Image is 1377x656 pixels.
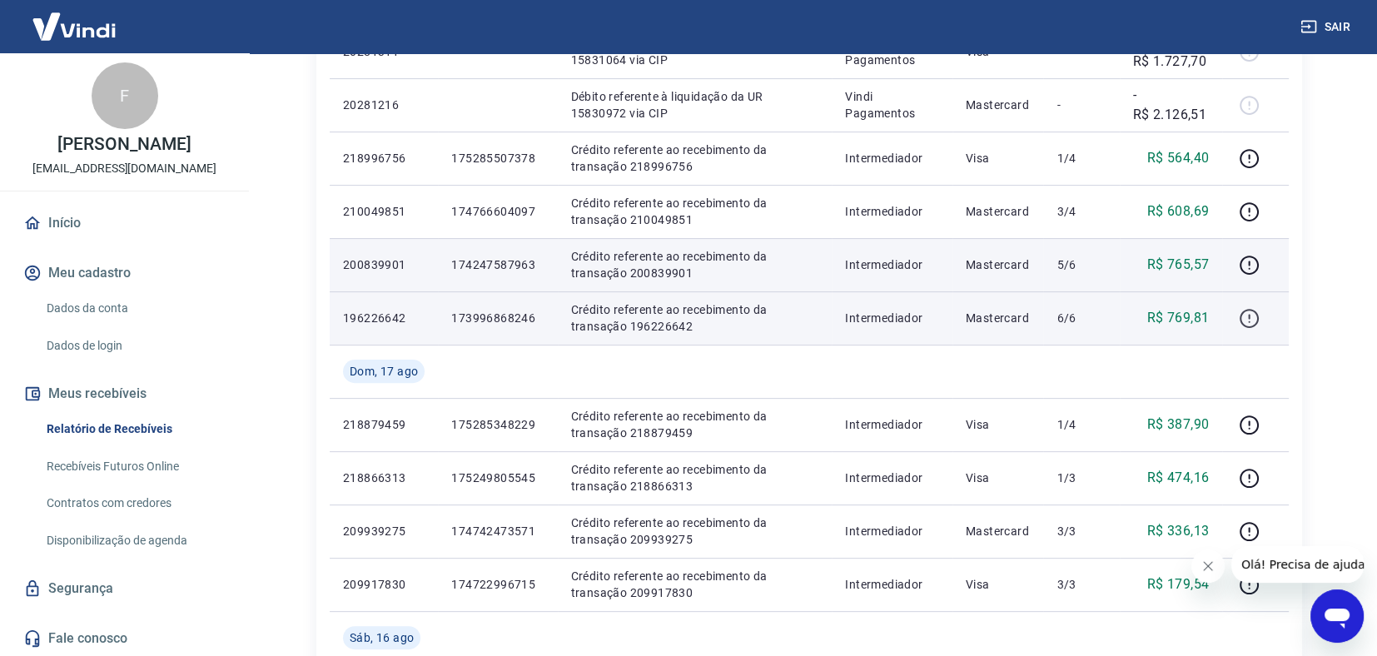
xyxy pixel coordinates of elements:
[845,576,939,593] p: Intermediador
[343,310,425,326] p: 196226642
[1147,521,1210,541] p: R$ 336,13
[1056,256,1106,273] p: 5/6
[571,408,819,441] p: Crédito referente ao recebimento da transação 218879459
[343,416,425,433] p: 218879459
[40,486,229,520] a: Contratos com credores
[1147,574,1210,594] p: R$ 179,54
[343,97,425,113] p: 20281216
[571,248,819,281] p: Crédito referente ao recebimento da transação 200839901
[451,150,544,166] p: 175285507378
[451,523,544,539] p: 174742473571
[571,461,819,494] p: Crédito referente ao recebimento da transação 218866313
[1310,589,1364,643] iframe: Botão para abrir a janela de mensagens
[451,470,544,486] p: 175249805545
[40,412,229,446] a: Relatório de Recebíveis
[966,150,1031,166] p: Visa
[20,255,229,291] button: Meu cadastro
[343,256,425,273] p: 200839901
[845,256,939,273] p: Intermediador
[1191,549,1225,583] iframe: Fechar mensagem
[1147,415,1210,435] p: R$ 387,90
[966,523,1031,539] p: Mastercard
[451,576,544,593] p: 174722996715
[845,470,939,486] p: Intermediador
[57,136,191,153] p: [PERSON_NAME]
[92,62,158,129] div: F
[1297,12,1357,42] button: Sair
[40,524,229,558] a: Disponibilização de agenda
[350,629,414,646] span: Sáb, 16 ago
[1147,148,1210,168] p: R$ 564,40
[343,470,425,486] p: 218866313
[1056,416,1106,433] p: 1/4
[1056,310,1106,326] p: 6/6
[343,150,425,166] p: 218996756
[966,203,1031,220] p: Mastercard
[40,329,229,363] a: Dados de login
[1147,201,1210,221] p: R$ 608,69
[20,1,128,52] img: Vindi
[451,203,544,220] p: 174766604097
[451,310,544,326] p: 173996868246
[350,363,418,380] span: Dom, 17 ago
[845,150,939,166] p: Intermediador
[451,256,544,273] p: 174247587963
[20,375,229,412] button: Meus recebíveis
[845,88,939,122] p: Vindi Pagamentos
[1147,308,1210,328] p: R$ 769,81
[1056,576,1106,593] p: 3/3
[845,523,939,539] p: Intermediador
[1147,255,1210,275] p: R$ 765,57
[1056,203,1106,220] p: 3/4
[40,291,229,326] a: Dados da conta
[1056,97,1106,113] p: -
[343,576,425,593] p: 209917830
[1056,470,1106,486] p: 1/3
[966,310,1031,326] p: Mastercard
[451,416,544,433] p: 175285348229
[966,256,1031,273] p: Mastercard
[343,523,425,539] p: 209939275
[1147,468,1210,488] p: R$ 474,16
[20,570,229,607] a: Segurança
[1231,546,1364,583] iframe: Mensagem da empresa
[845,310,939,326] p: Intermediador
[571,301,819,335] p: Crédito referente ao recebimento da transação 196226642
[571,142,819,175] p: Crédito referente ao recebimento da transação 218996756
[343,203,425,220] p: 210049851
[20,205,229,241] a: Início
[966,470,1031,486] p: Visa
[571,514,819,548] p: Crédito referente ao recebimento da transação 209939275
[966,416,1031,433] p: Visa
[1056,523,1106,539] p: 3/3
[1056,150,1106,166] p: 1/4
[40,450,229,484] a: Recebíveis Futuros Online
[1133,85,1210,125] p: -R$ 2.126,51
[571,195,819,228] p: Crédito referente ao recebimento da transação 210049851
[32,160,216,177] p: [EMAIL_ADDRESS][DOMAIN_NAME]
[845,203,939,220] p: Intermediador
[571,88,819,122] p: Débito referente à liquidação da UR 15830972 via CIP
[966,97,1031,113] p: Mastercard
[845,416,939,433] p: Intermediador
[571,568,819,601] p: Crédito referente ao recebimento da transação 209917830
[10,12,140,25] span: Olá! Precisa de ajuda?
[966,576,1031,593] p: Visa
